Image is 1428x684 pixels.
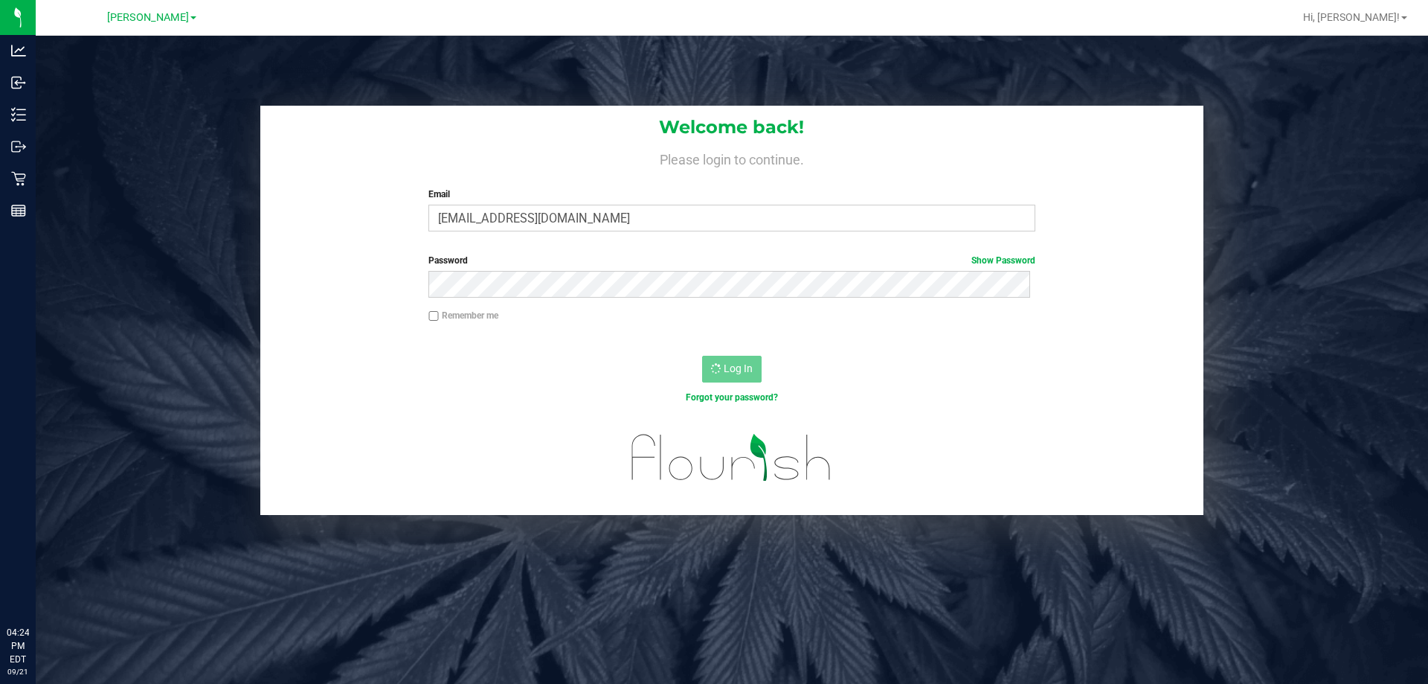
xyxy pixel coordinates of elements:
[260,149,1203,167] h4: Please login to continue.
[11,75,26,90] inline-svg: Inbound
[428,255,468,266] span: Password
[107,11,189,24] span: [PERSON_NAME]
[702,356,762,383] button: Log In
[11,171,26,186] inline-svg: Retail
[428,309,498,322] label: Remember me
[7,626,29,666] p: 04:24 PM EDT
[614,420,849,496] img: flourish_logo.svg
[971,255,1035,266] a: Show Password
[11,139,26,154] inline-svg: Outbound
[428,188,1035,201] label: Email
[7,666,29,677] p: 09/21
[724,362,753,374] span: Log In
[11,203,26,218] inline-svg: Reports
[11,43,26,58] inline-svg: Analytics
[260,118,1203,137] h1: Welcome back!
[428,311,439,322] input: Remember me
[686,392,778,403] a: Forgot your password?
[11,107,26,122] inline-svg: Inventory
[1303,11,1400,23] span: Hi, [PERSON_NAME]!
